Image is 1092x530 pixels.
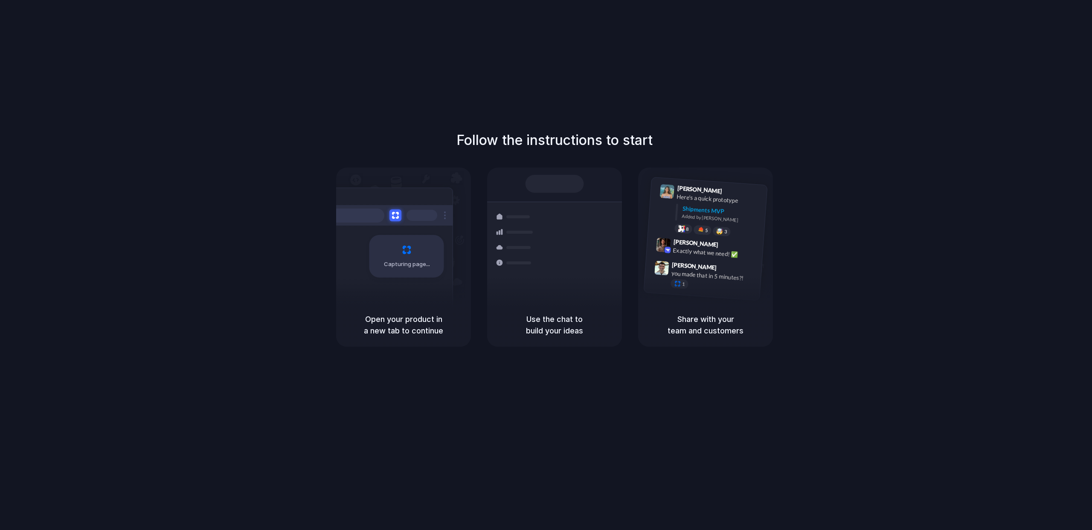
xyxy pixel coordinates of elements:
span: Capturing page [384,260,431,269]
span: 9:47 AM [719,264,737,275]
span: [PERSON_NAME] [672,260,717,272]
h5: Open your product in a new tab to continue [346,313,461,336]
span: [PERSON_NAME] [673,237,718,249]
span: 9:41 AM [725,188,742,198]
span: 1 [682,282,685,287]
div: Shipments MVP [682,204,761,218]
div: 🤯 [716,229,723,235]
span: 3 [724,229,727,234]
span: 9:42 AM [721,241,738,252]
div: Exactly what we need! ✅ [673,246,758,261]
h1: Follow the instructions to start [456,130,653,151]
h5: Use the chat to build your ideas [497,313,612,336]
span: 5 [705,228,708,233]
div: you made that in 5 minutes?! [671,269,756,284]
div: Here's a quick prototype [677,192,762,207]
h5: Share with your team and customers [648,313,763,336]
span: 8 [686,227,689,232]
div: Added by [PERSON_NAME] [682,213,760,225]
span: [PERSON_NAME] [677,183,722,196]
